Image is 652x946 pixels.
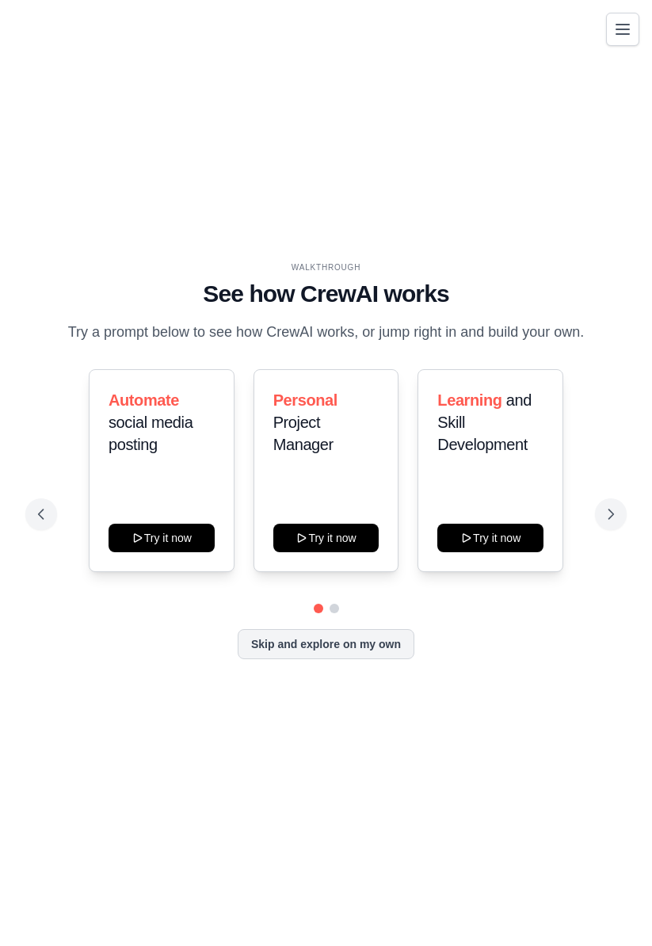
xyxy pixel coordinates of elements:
[437,524,543,552] button: Try it now
[273,391,337,409] span: Personal
[273,414,334,453] span: Project Manager
[38,280,614,308] h1: See how CrewAI works
[38,261,614,273] div: WALKTHROUGH
[109,414,193,453] span: social media posting
[273,524,379,552] button: Try it now
[606,13,639,46] button: Toggle navigation
[60,321,593,344] p: Try a prompt below to see how CrewAI works, or jump right in and build your own.
[109,391,179,409] span: Automate
[437,391,501,409] span: Learning
[437,391,532,453] span: and Skill Development
[238,629,414,659] button: Skip and explore on my own
[109,524,215,552] button: Try it now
